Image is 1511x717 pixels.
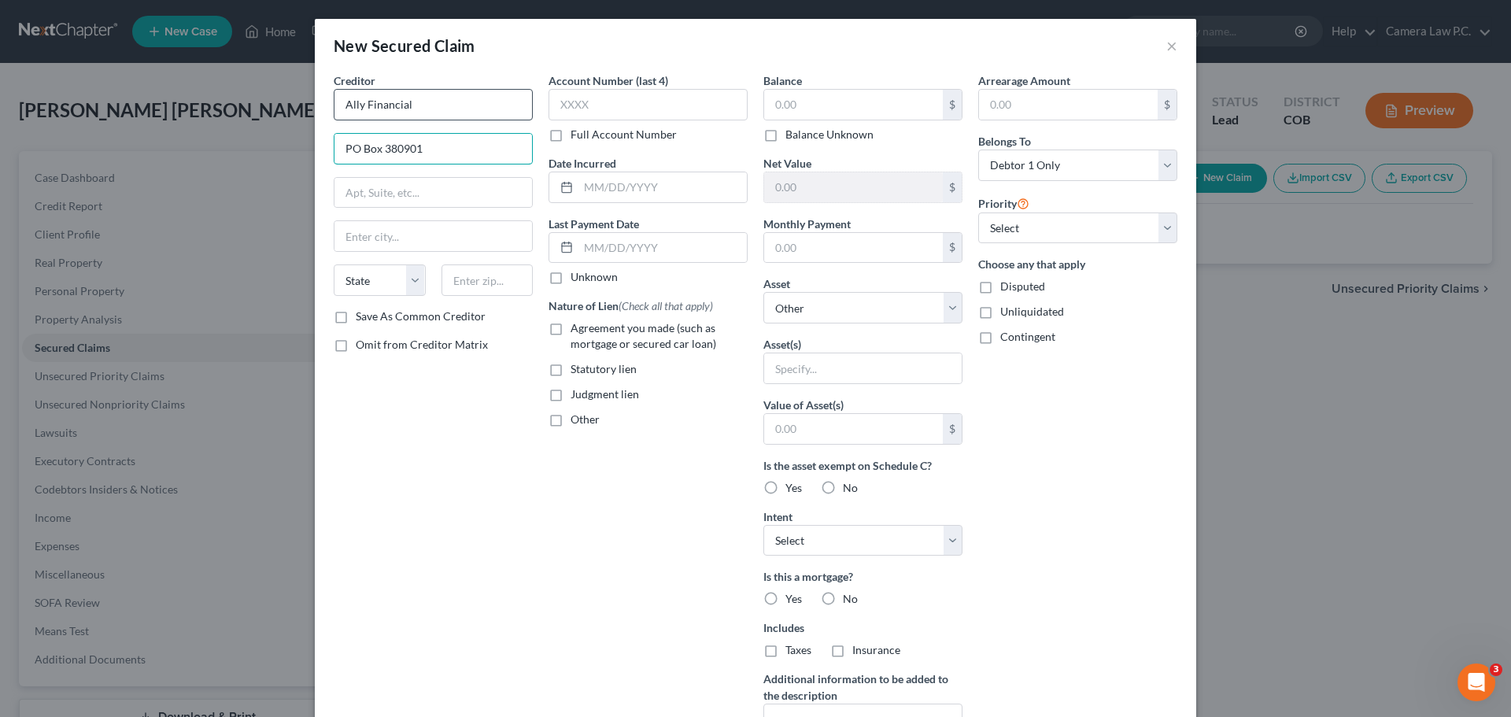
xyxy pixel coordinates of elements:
[619,299,713,312] span: (Check all that apply)
[763,508,792,525] label: Intent
[763,155,811,172] label: Net Value
[764,414,943,444] input: 0.00
[571,127,677,142] label: Full Account Number
[978,194,1029,213] label: Priority
[764,90,943,120] input: 0.00
[334,221,532,251] input: Enter city...
[785,592,802,605] span: Yes
[943,233,962,263] div: $
[334,35,475,57] div: New Secured Claim
[334,89,533,120] input: Search creditor by name...
[763,277,790,290] span: Asset
[978,135,1031,148] span: Belongs To
[763,397,844,413] label: Value of Asset(s)
[1000,330,1055,343] span: Contingent
[764,353,962,383] input: Specify...
[764,233,943,263] input: 0.00
[356,309,486,324] label: Save As Common Creditor
[334,178,532,208] input: Apt, Suite, etc...
[549,216,639,232] label: Last Payment Date
[1166,36,1177,55] button: ×
[763,216,851,232] label: Monthly Payment
[1000,279,1045,293] span: Disputed
[334,74,375,87] span: Creditor
[978,256,1177,272] label: Choose any that apply
[763,568,962,585] label: Is this a mortgage?
[763,457,962,474] label: Is the asset exempt on Schedule C?
[978,72,1070,89] label: Arrearage Amount
[785,643,811,656] span: Taxes
[785,481,802,494] span: Yes
[979,90,1158,120] input: 0.00
[943,414,962,444] div: $
[1490,663,1502,676] span: 3
[843,481,858,494] span: No
[763,619,962,636] label: Includes
[549,89,748,120] input: XXXX
[571,387,639,401] span: Judgment lien
[843,592,858,605] span: No
[334,134,532,164] input: Enter address...
[1158,90,1177,120] div: $
[943,90,962,120] div: $
[1457,663,1495,701] iframe: Intercom live chat
[549,298,713,314] label: Nature of Lien
[943,172,962,202] div: $
[785,127,874,142] label: Balance Unknown
[571,321,716,350] span: Agreement you made (such as mortgage or secured car loan)
[578,233,747,263] input: MM/DD/YYYY
[763,671,962,704] label: Additional information to be added to the description
[549,155,616,172] label: Date Incurred
[356,338,488,351] span: Omit from Creditor Matrix
[441,264,534,296] input: Enter zip...
[852,643,900,656] span: Insurance
[571,362,637,375] span: Statutory lien
[764,172,943,202] input: 0.00
[571,412,600,426] span: Other
[1000,305,1064,318] span: Unliquidated
[763,336,801,353] label: Asset(s)
[549,72,668,89] label: Account Number (last 4)
[578,172,747,202] input: MM/DD/YYYY
[571,269,618,285] label: Unknown
[763,72,802,89] label: Balance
